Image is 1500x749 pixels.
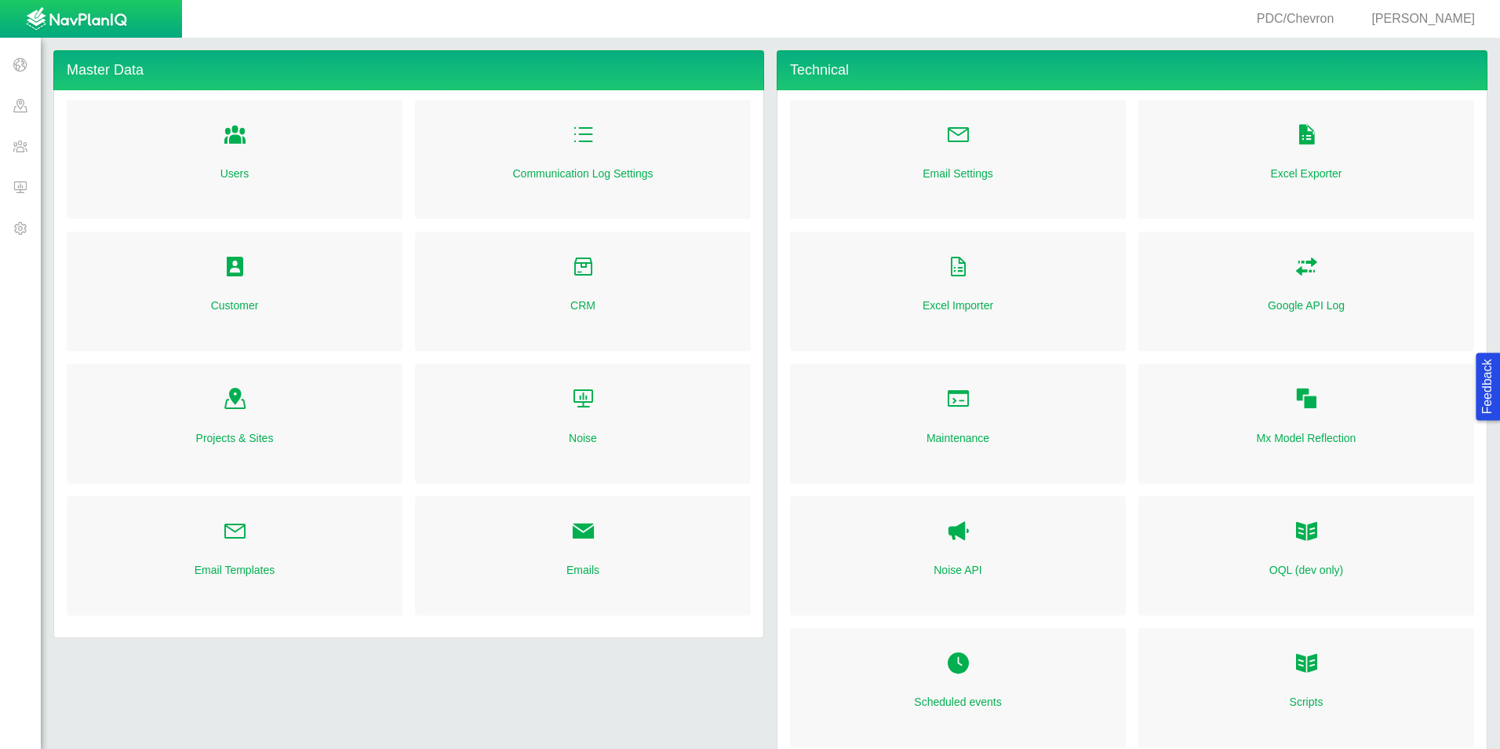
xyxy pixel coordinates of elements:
div: Folder Open Icon CRM [415,232,751,351]
a: Google API Log [1268,298,1345,313]
div: OQL OQL (dev only) [1138,496,1474,616]
a: Maintenance [927,430,989,446]
a: Folder Open Icon [223,382,247,417]
a: Email Templates [195,562,275,578]
a: Scripts [1290,694,1323,710]
a: Folder Open Icon [223,250,247,285]
a: Noise API [934,562,981,578]
a: Customer [211,298,259,313]
a: Folder Open Icon [571,382,595,417]
a: CRM [570,298,595,313]
div: Folder Open Icon Email Settings [790,100,1126,219]
a: Folder Open Icon [571,250,595,285]
button: Feedback [1476,353,1500,420]
img: UrbanGroupSolutionsTheme$USG_Images$logo.png [26,7,127,32]
a: Emails [566,562,599,578]
a: Excel Importer [923,298,993,313]
div: Folder Open Icon Projects & Sites [67,364,402,483]
a: Noise API [946,515,970,550]
a: Folder Open Icon [223,119,247,153]
a: Scheduled events [914,694,1001,710]
a: Folder Open Icon [946,250,970,285]
div: Folder Open Icon Scripts [1138,628,1474,747]
div: Folder Open Icon Users [67,100,402,219]
div: Folder Open Icon Emails [415,496,751,616]
a: Folder Open Icon [946,119,970,153]
div: Folder Open Icon Maintenance [790,364,1126,483]
div: Folder Open Icon Excel Exporter [1138,100,1474,219]
div: Folder Open Icon Google API Log [1138,232,1474,351]
div: Folder Open Icon Scheduled events [790,628,1126,747]
a: Folder Open Icon [571,119,595,153]
div: Noise API Noise API [790,496,1126,616]
a: Folder Open Icon [946,382,970,417]
a: Email Settings [923,166,992,181]
a: OQL [1294,515,1319,550]
a: Folder Open Icon [1294,250,1319,285]
a: Projects & Sites [196,430,274,446]
h4: Technical [777,50,1487,90]
a: Noise [569,430,597,446]
div: Folder Open Icon Communication Log Settings [415,100,751,219]
h4: Master Data [53,50,764,90]
a: Mx Model Reflection [1257,430,1356,446]
span: [PERSON_NAME] [1371,12,1475,25]
a: Excel Exporter [1270,166,1342,181]
div: Folder Open Icon Excel Importer [790,232,1126,351]
div: Folder Open Icon Noise [415,364,751,483]
a: Communication Log Settings [513,166,654,181]
a: Folder Open Icon [1294,647,1319,681]
div: Folder Open Icon Email Templates [67,496,402,616]
div: Folder Open Icon Mx Model Reflection [1138,364,1474,483]
a: OQL (dev only) [1269,562,1343,578]
a: Folder Open Icon [223,515,247,550]
a: Folder Open Icon [1294,119,1319,153]
div: [PERSON_NAME] [1353,10,1481,28]
a: Users [220,166,249,181]
a: Folder Open Icon [1294,382,1319,417]
div: Folder Open Icon Customer [67,232,402,351]
a: Folder Open Icon [571,515,595,550]
a: Folder Open Icon [946,647,970,681]
span: PDC/Chevron [1257,12,1334,25]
